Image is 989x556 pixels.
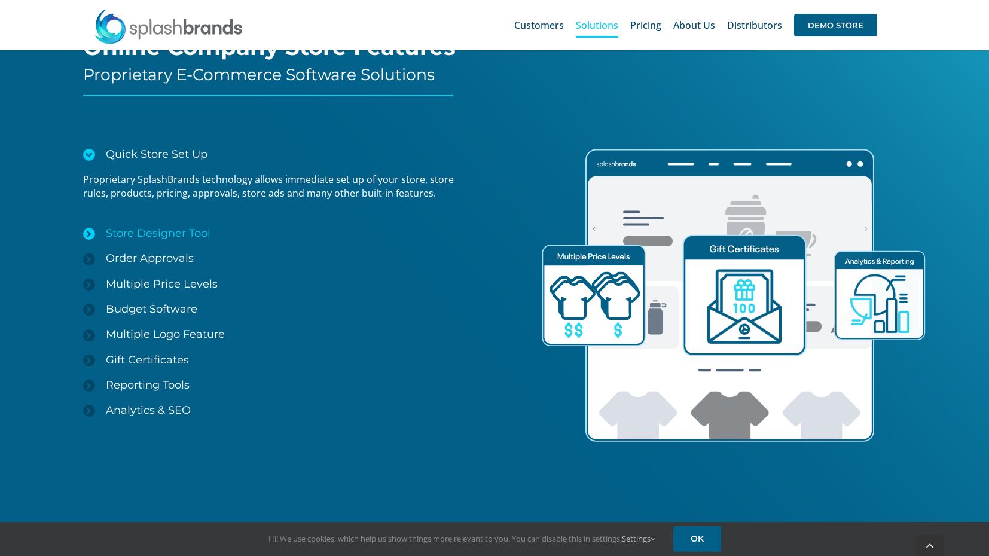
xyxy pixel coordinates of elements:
[106,303,197,316] span: Budget Software
[106,227,210,240] span: Store Designer Tool
[106,353,189,366] span: Gift Certificates
[83,398,469,423] a: Analytics & SEO
[630,20,661,30] span: Pricing
[106,378,190,392] span: Reporting Tools
[622,533,655,544] a: Settings
[83,347,469,372] a: Gift Certificates
[794,6,877,44] a: DEMO STORE
[94,8,243,44] img: SplashBrands.com Logo
[514,6,877,44] nav: Main Menu Sticky
[630,6,661,44] a: Pricing
[514,20,564,30] span: Customers
[83,297,469,322] a: Budget Software
[106,252,194,265] span: Order Approvals
[83,322,469,347] a: Multiple Logo Feature
[514,6,564,44] a: Customers
[83,246,469,271] a: Order Approvals
[83,173,469,200] p: Proprietary SplashBrands technology allows immediate set up of your store, store rules, products,...
[673,20,715,30] span: About Us
[576,20,618,30] span: Solutions
[268,533,655,544] span: Hi! We use cookies, which help us show things more relevant to you. You can disable this in setti...
[673,526,721,552] a: OK
[106,328,225,341] span: Multiple Logo Feature
[727,20,782,30] span: Distributors
[83,142,469,167] a: Quick Store Set Up
[83,65,435,84] span: Proprietary E-Commerce Software Solutions
[106,277,218,291] span: Multiple Price Levels
[727,6,782,44] a: Distributors
[83,271,469,297] a: Multiple Price Levels
[794,14,877,36] span: DEMO STORE
[106,404,191,417] span: Analytics & SEO
[83,221,469,246] a: Store Designer Tool
[106,148,207,161] span: Quick Store Set Up
[83,372,469,398] a: Reporting Tools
